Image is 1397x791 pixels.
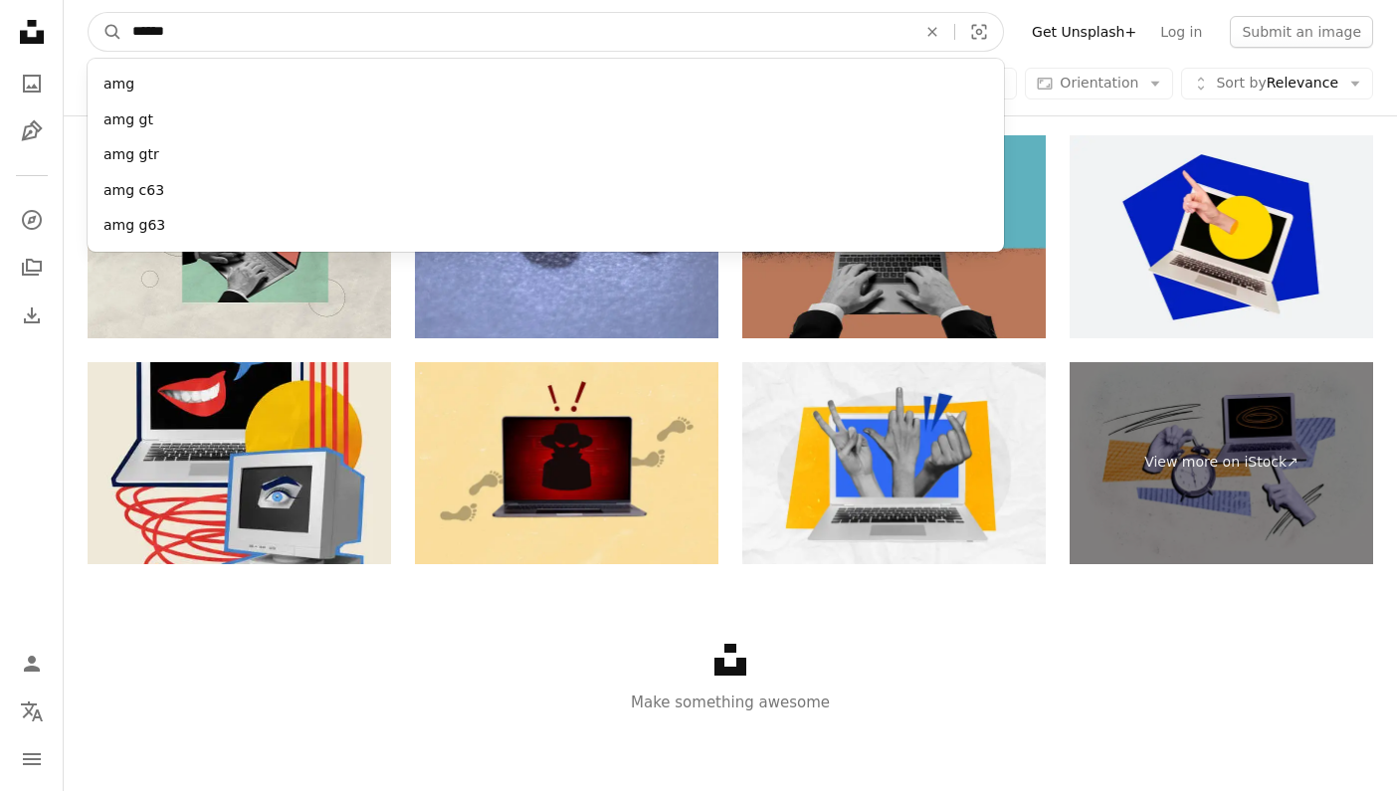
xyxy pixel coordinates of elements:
[88,102,1004,138] div: amg gt
[12,248,52,288] a: Collections
[955,13,1003,51] button: Visual search
[742,362,1046,564] img: Composite photo collage of macbook screensaver hands show gesture korean love victory two rude ab...
[1060,75,1138,91] span: Orientation
[12,64,52,103] a: Photos
[88,137,1004,173] div: amg gtr
[1181,68,1373,99] button: Sort byRelevance
[1230,16,1373,48] button: Submit an image
[88,12,1004,52] form: Find visuals sitewide
[88,67,1004,102] div: amg
[415,362,718,564] img: Composite photo collage of bad spy human macbook device wallpaper hacked software stalker footpri...
[1025,68,1173,99] button: Orientation
[1020,16,1148,48] a: Get Unsplash+
[88,208,1004,244] div: amg g63
[88,173,1004,209] div: amg c63
[12,12,52,56] a: Home — Unsplash
[12,644,52,684] a: Log in / Sign up
[12,692,52,731] button: Language
[12,739,52,779] button: Menu
[88,362,391,564] img: Vertical photo collage of two technology devices computer macbook wallpaper mouth smile speak wow...
[910,13,954,51] button: Clear
[1216,74,1338,94] span: Relevance
[1070,135,1373,337] img: Composite photo collage of advertise macbook device innovation hand peek screen direct way index ...
[1070,362,1373,564] a: View more on iStock↗
[89,13,122,51] button: Search Unsplash
[12,200,52,240] a: Explore
[12,296,52,335] a: Download History
[1216,75,1266,91] span: Sort by
[1148,16,1214,48] a: Log in
[12,111,52,151] a: Illustrations
[64,691,1397,714] p: Make something awesome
